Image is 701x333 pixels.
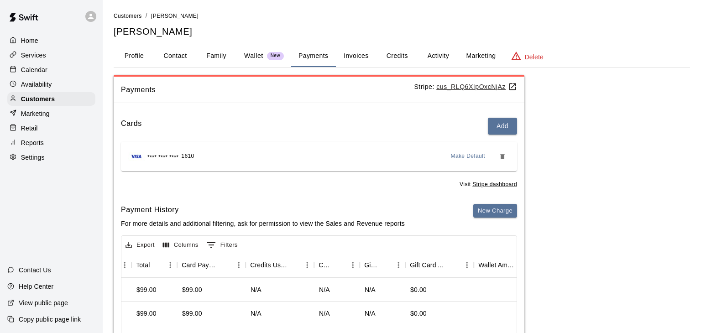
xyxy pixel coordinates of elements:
span: [PERSON_NAME] [151,13,199,19]
span: Payments [121,84,414,96]
div: $99.00 [136,285,157,294]
button: Contact [155,45,196,67]
p: Availability [21,80,52,89]
span: Customers [114,13,142,19]
div: Gift Card Amount [405,252,474,278]
div: $99.00 [136,309,157,318]
a: Home [7,34,95,47]
p: Contact Us [19,265,51,275]
button: Menu [300,258,314,272]
p: Customers [21,94,55,104]
button: Sort [219,259,232,271]
div: Card Payment [182,252,219,278]
h6: Cards [121,118,142,135]
div: Card Payment [177,252,246,278]
button: Remove [495,149,510,164]
div: $99.00 [182,285,202,294]
p: Services [21,51,46,60]
div: $0.00 [410,309,427,318]
a: Customers [7,92,95,106]
p: Home [21,36,38,45]
div: N/A [251,285,262,294]
div: Gift Card Amount [410,252,447,278]
button: Payments [291,45,335,67]
button: Activity [418,45,459,67]
button: Sort [516,259,528,271]
div: Credits Used [250,252,288,278]
p: Marketing [21,109,50,118]
p: Stripe: [414,82,517,92]
p: Reports [21,138,44,147]
div: N/A [319,309,330,318]
a: cus_RLQ6XIpOxcNjAz [436,83,517,90]
div: Total [131,252,177,278]
a: You don't have the permission to visit the Stripe dashboard [472,181,517,187]
div: Gift Card [364,252,379,278]
div: Wallet Amount [474,252,542,278]
button: Sort [150,259,163,271]
div: Credits Used [246,252,314,278]
button: Invoices [335,45,377,67]
p: Settings [21,153,45,162]
a: Marketing [7,107,95,120]
div: basic tabs example [114,45,690,67]
button: Show filters [204,238,240,252]
button: Make Default [447,149,489,164]
div: N/A [319,285,330,294]
p: Retail [21,124,38,133]
button: Select columns [161,238,201,252]
button: Add [488,118,517,135]
a: Settings [7,151,95,164]
div: Total [136,252,150,278]
div: N/A [365,285,376,294]
p: Delete [525,52,544,62]
span: New [267,53,284,59]
a: Calendar [7,63,95,77]
button: Sort [288,259,300,271]
h6: Payment History [121,204,405,216]
div: Custom Fee [86,252,131,278]
div: Wallet Amount [478,252,516,278]
li: / [146,11,147,21]
nav: breadcrumb [114,11,690,21]
div: Coupon [319,252,333,278]
button: Menu [460,258,474,272]
button: Family [196,45,237,67]
button: Sort [379,259,392,271]
button: New Charge [473,204,517,218]
h5: [PERSON_NAME] [114,26,690,38]
button: Menu [118,258,131,272]
button: Menu [163,258,177,272]
button: Export [123,238,157,252]
p: For more details and additional filtering, ask for permission to view the Sales and Revenue reports [121,219,405,228]
button: Marketing [459,45,503,67]
button: Menu [232,258,246,272]
u: Stripe dashboard [472,181,517,187]
a: Reports [7,136,95,150]
span: 1610 [181,152,194,161]
div: $0.00 [410,285,427,294]
a: Services [7,48,95,62]
div: Coupon [314,252,360,278]
a: Retail [7,121,95,135]
p: Wallet [244,51,263,61]
p: Help Center [19,282,53,291]
p: Copy public page link [19,315,81,324]
p: View public page [19,298,68,307]
a: Availability [7,78,95,91]
div: N/A [251,309,262,318]
img: Credit card brand logo [128,152,145,161]
span: Visit [460,180,517,189]
button: Profile [114,45,155,67]
button: Sort [447,259,460,271]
